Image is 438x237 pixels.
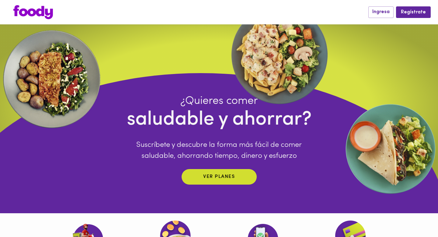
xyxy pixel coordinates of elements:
span: Ingresa [372,9,390,15]
button: Ver planes [182,169,257,185]
p: Ver planes [203,173,235,180]
h4: saludable y ahorrar? [127,108,311,132]
p: Suscríbete y descubre la forma más fácil de comer saludable, ahorrando tiempo, dinero y esfuerzo [127,140,311,161]
img: logo.png [13,5,53,19]
iframe: Messagebird Livechat Widget [403,202,432,231]
img: EllipseRigth.webp [343,101,438,196]
button: Regístrate [396,6,431,18]
span: Regístrate [401,9,426,15]
button: Ingresa [368,6,394,18]
h4: ¿Quieres comer [127,94,311,108]
img: ellipse.webp [228,3,331,107]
